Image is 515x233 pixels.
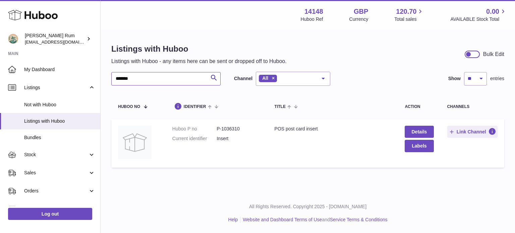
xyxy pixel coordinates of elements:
[24,118,95,124] span: Listings with Huboo
[405,105,434,109] div: action
[349,16,368,22] div: Currency
[24,102,95,108] span: Not with Huboo
[394,7,424,22] a: 120.70 Total sales
[405,126,434,138] a: Details
[304,7,323,16] strong: 14148
[450,16,507,22] span: AVAILABLE Stock Total
[217,135,261,142] dd: Insert
[405,140,434,152] button: Labels
[24,206,95,212] span: Usage
[457,129,486,135] span: Link Channel
[24,134,95,141] span: Bundles
[396,7,416,16] span: 120.70
[490,75,504,82] span: entries
[24,170,88,176] span: Sales
[450,7,507,22] a: 0.00 AVAILABLE Stock Total
[25,39,99,45] span: [EMAIL_ADDRESS][DOMAIN_NAME]
[24,188,88,194] span: Orders
[8,208,92,220] a: Log out
[184,105,206,109] span: identifier
[106,203,510,210] p: All Rights Reserved. Copyright 2025 - [DOMAIN_NAME]
[8,34,18,44] img: internalAdmin-14148@internal.huboo.com
[483,51,504,58] div: Bulk Edit
[172,135,217,142] dt: Current identifier
[172,126,217,132] dt: Huboo P no
[354,7,368,16] strong: GBP
[111,44,287,54] h1: Listings with Huboo
[217,126,261,132] dd: P-1036310
[448,75,461,82] label: Show
[118,105,140,109] span: Huboo no
[228,217,238,222] a: Help
[24,152,88,158] span: Stock
[447,105,498,109] div: channels
[243,217,322,222] a: Website and Dashboard Terms of Use
[118,126,152,159] img: POS post card insert
[111,58,287,65] p: Listings with Huboo - any items here can be sent or dropped off to Huboo.
[240,217,387,223] li: and
[25,33,85,45] div: [PERSON_NAME] Rum
[234,75,252,82] label: Channel
[275,105,286,109] span: title
[447,126,498,138] button: Link Channel
[24,84,88,91] span: Listings
[330,217,388,222] a: Service Terms & Conditions
[275,126,392,132] div: POS post card insert
[262,75,268,81] span: All
[24,66,95,73] span: My Dashboard
[486,7,499,16] span: 0.00
[394,16,424,22] span: Total sales
[301,16,323,22] div: Huboo Ref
